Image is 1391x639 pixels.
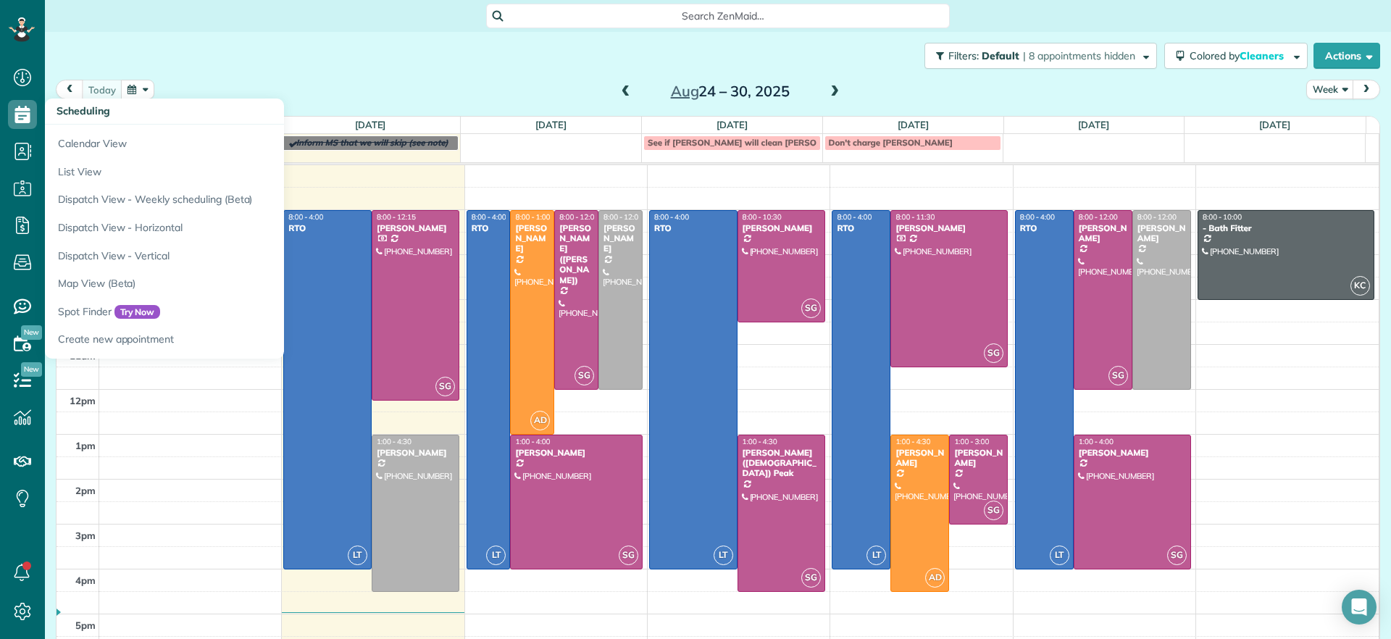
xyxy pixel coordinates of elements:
a: Dispatch View - Vertical [45,242,407,270]
a: [DATE] [1259,119,1290,130]
span: 8:00 - 4:00 [654,212,689,222]
a: [DATE] [717,119,748,130]
h2: 24 – 30, 2025 [640,83,821,99]
div: [PERSON_NAME] [895,448,945,469]
a: [DATE] [898,119,929,130]
span: 4pm [75,575,96,586]
button: prev [56,80,83,99]
button: today [82,80,122,99]
div: [PERSON_NAME] [376,448,456,458]
span: KC [1350,276,1370,296]
div: RTO [471,223,506,233]
div: [PERSON_NAME] [376,223,456,233]
span: Try Now [114,305,161,319]
span: Aug [671,82,699,100]
span: SG [1167,546,1187,565]
a: Dispatch View - Weekly scheduling (Beta) [45,185,407,214]
span: SG [801,298,821,318]
span: 1:00 - 4:00 [1079,437,1114,446]
div: [PERSON_NAME] ([PERSON_NAME]) [559,223,594,285]
div: [PERSON_NAME] [1078,448,1187,458]
span: 8:00 - 4:00 [1020,212,1055,222]
span: Colored by [1190,49,1289,62]
div: [PERSON_NAME] [742,223,822,233]
span: 11am [70,350,96,362]
div: - Bath Fitter [1202,223,1370,233]
span: See if [PERSON_NAME] will clean [PERSON_NAME]? [648,137,859,148]
div: [PERSON_NAME] [603,223,638,254]
span: SG [801,568,821,588]
span: 8:00 - 4:00 [288,212,323,222]
a: [DATE] [1078,119,1109,130]
a: Calendar View [45,125,407,158]
span: 8:00 - 12:00 [559,212,598,222]
span: 8:00 - 12:00 [603,212,643,222]
a: Create new appointment [45,325,407,359]
span: 5pm [75,619,96,631]
span: SG [575,366,594,385]
span: 8:00 - 10:30 [743,212,782,222]
div: [PERSON_NAME] [895,223,1003,233]
span: 1:00 - 4:00 [515,437,550,446]
span: 8:00 - 11:30 [895,212,935,222]
span: 8:00 - 10:00 [1203,212,1242,222]
div: [PERSON_NAME] [1137,223,1187,244]
span: 1:00 - 4:30 [377,437,412,446]
span: Default [982,49,1020,62]
span: 8:00 - 4:00 [837,212,872,222]
span: New [21,325,42,340]
span: Don't charge [PERSON_NAME] [829,137,953,148]
span: Filters: [948,49,979,62]
div: RTO [288,223,367,233]
span: New [21,362,42,377]
a: Dispatch View - Horizontal [45,214,407,242]
span: 8:00 - 1:00 [515,212,550,222]
span: SG [984,343,1003,363]
span: AD [530,411,550,430]
span: LT [348,546,367,565]
span: 8:00 - 12:00 [1137,212,1177,222]
span: 1:00 - 4:30 [895,437,930,446]
button: Actions [1313,43,1380,69]
a: [DATE] [535,119,567,130]
span: | 8 appointments hidden [1023,49,1135,62]
button: Week [1306,80,1354,99]
span: LT [1050,546,1069,565]
span: AD [925,568,945,588]
span: SG [984,501,1003,520]
div: [PERSON_NAME] ([DEMOGRAPHIC_DATA]) Peak [742,448,822,479]
button: next [1353,80,1380,99]
div: [PERSON_NAME] [953,448,1003,469]
span: 8:00 - 12:15 [377,212,416,222]
span: LT [486,546,506,565]
span: SG [619,546,638,565]
span: 1pm [75,440,96,451]
span: SG [1108,366,1128,385]
span: Scheduling [57,104,110,117]
span: 8:00 - 12:00 [1079,212,1118,222]
div: [PERSON_NAME] [514,223,550,254]
a: Spot FinderTry Now [45,298,407,326]
div: [PERSON_NAME] [514,448,638,458]
a: [DATE] [355,119,386,130]
span: Inform MS that we will skip (see note) [296,137,448,148]
span: 3pm [75,530,96,541]
span: 8:00 - 4:00 [472,212,506,222]
span: Cleaners [1240,49,1286,62]
span: 2pm [75,485,96,496]
button: Filters: Default | 8 appointments hidden [924,43,1157,69]
span: 1:00 - 3:00 [954,437,989,446]
div: RTO [1019,223,1069,233]
span: LT [714,546,733,565]
div: RTO [836,223,886,233]
div: [PERSON_NAME] [1078,223,1128,244]
a: Filters: Default | 8 appointments hidden [917,43,1157,69]
span: 1:00 - 4:30 [743,437,777,446]
span: 12pm [70,395,96,406]
button: Colored byCleaners [1164,43,1308,69]
a: List View [45,158,407,186]
span: SG [435,377,455,396]
a: Map View (Beta) [45,270,407,298]
div: RTO [653,223,733,233]
div: Open Intercom Messenger [1342,590,1377,625]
